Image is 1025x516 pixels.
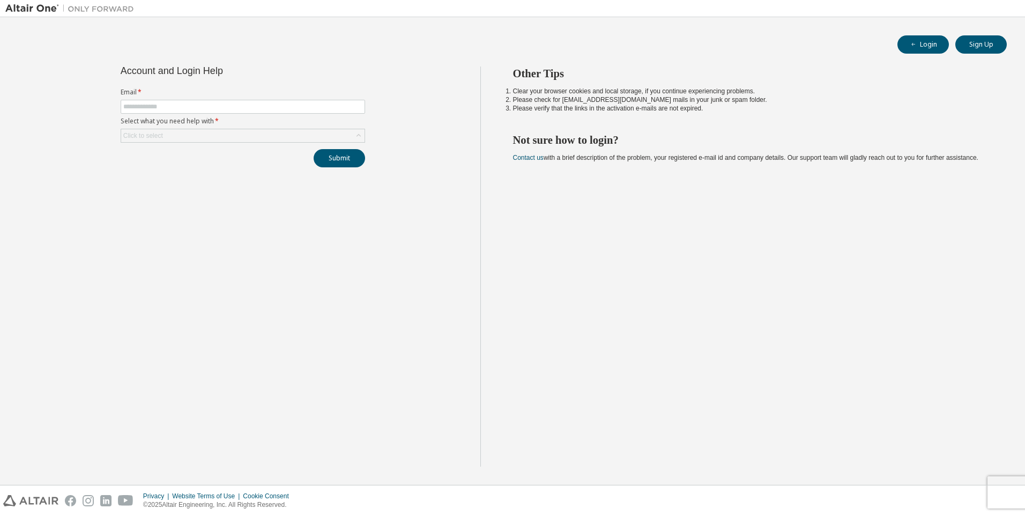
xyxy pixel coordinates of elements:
div: Account and Login Help [121,67,316,75]
img: linkedin.svg [100,495,112,506]
li: Please check for [EMAIL_ADDRESS][DOMAIN_NAME] mails in your junk or spam folder. [513,95,988,104]
span: with a brief description of the problem, your registered e-mail id and company details. Our suppo... [513,154,978,161]
h2: Not sure how to login? [513,133,988,147]
div: Website Terms of Use [172,492,243,500]
img: altair_logo.svg [3,495,58,506]
img: facebook.svg [65,495,76,506]
button: Login [897,35,949,54]
a: Contact us [513,154,544,161]
img: youtube.svg [118,495,133,506]
h2: Other Tips [513,67,988,80]
label: Select what you need help with [121,117,365,126]
img: instagram.svg [83,495,94,506]
button: Submit [314,149,365,167]
li: Please verify that the links in the activation e-mails are not expired. [513,104,988,113]
li: Clear your browser cookies and local storage, if you continue experiencing problems. [513,87,988,95]
p: © 2025 Altair Engineering, Inc. All Rights Reserved. [143,500,295,510]
div: Cookie Consent [243,492,295,500]
div: Click to select [121,129,365,142]
label: Email [121,88,365,97]
div: Click to select [123,131,163,140]
button: Sign Up [955,35,1007,54]
div: Privacy [143,492,172,500]
img: Altair One [5,3,139,14]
